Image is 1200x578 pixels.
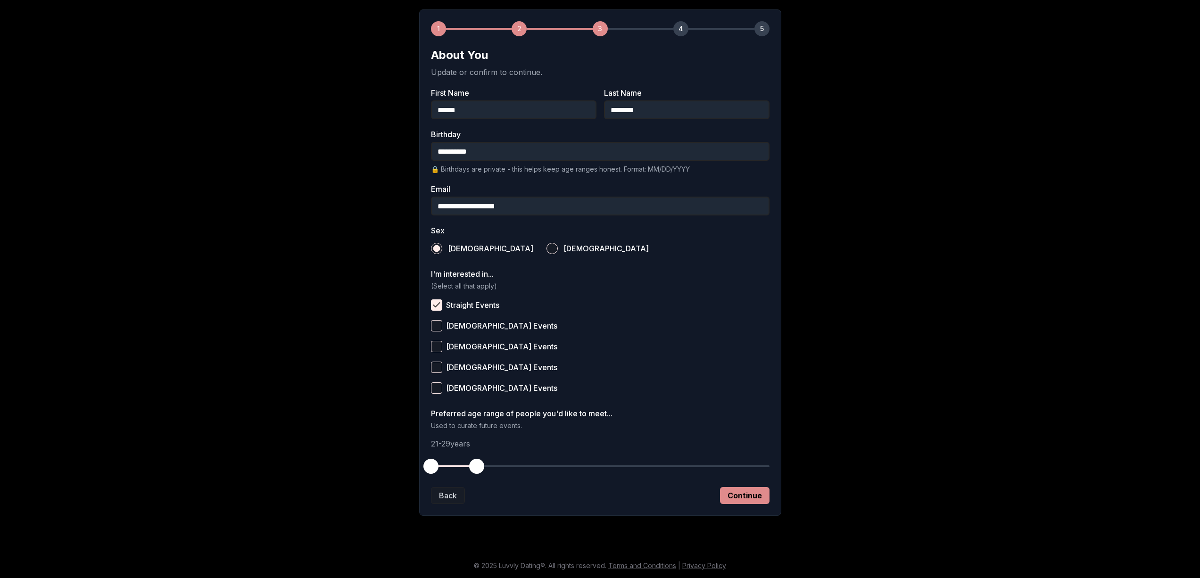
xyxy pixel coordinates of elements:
p: 21 - 29 years [431,438,770,449]
span: | [678,561,680,570]
label: Last Name [604,89,770,97]
label: Preferred age range of people you'd like to meet... [431,410,770,417]
a: Terms and Conditions [608,561,676,570]
button: [DEMOGRAPHIC_DATA] Events [431,362,442,373]
p: (Select all that apply) [431,281,770,291]
label: Sex [431,227,770,234]
button: [DEMOGRAPHIC_DATA] Events [431,382,442,394]
span: Straight Events [446,301,499,309]
h2: About You [431,48,770,63]
button: [DEMOGRAPHIC_DATA] Events [431,320,442,331]
span: [DEMOGRAPHIC_DATA] Events [446,343,557,350]
span: [DEMOGRAPHIC_DATA] [448,245,533,252]
div: 1 [431,21,446,36]
button: [DEMOGRAPHIC_DATA] [431,243,442,254]
button: Continue [720,487,770,504]
label: First Name [431,89,596,97]
div: 4 [673,21,688,36]
div: 5 [754,21,770,36]
button: Back [431,487,465,504]
label: I'm interested in... [431,270,770,278]
button: [DEMOGRAPHIC_DATA] Events [431,341,442,352]
button: Straight Events [431,299,442,311]
span: [DEMOGRAPHIC_DATA] Events [446,363,557,371]
p: Used to curate future events. [431,421,770,430]
a: Privacy Policy [682,561,726,570]
div: 2 [512,21,527,36]
label: Email [431,185,770,193]
span: [DEMOGRAPHIC_DATA] Events [446,384,557,392]
button: [DEMOGRAPHIC_DATA] [546,243,558,254]
span: [DEMOGRAPHIC_DATA] Events [446,322,557,330]
p: Update or confirm to continue. [431,66,770,78]
p: 🔒 Birthdays are private - this helps keep age ranges honest. Format: MM/DD/YYYY [431,165,770,174]
span: [DEMOGRAPHIC_DATA] [563,245,649,252]
div: 3 [593,21,608,36]
label: Birthday [431,131,770,138]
